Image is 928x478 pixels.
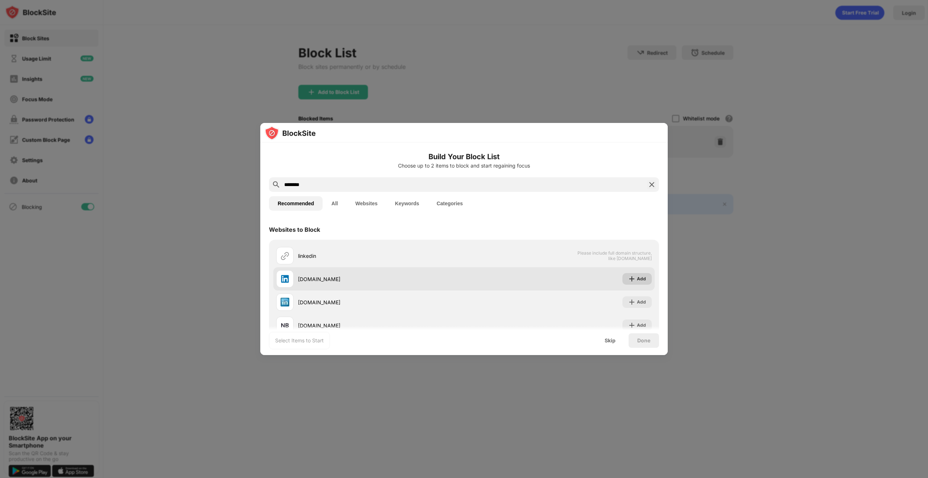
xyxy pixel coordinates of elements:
div: linkedin [298,252,464,260]
img: url.svg [281,251,289,260]
span: Please include full domain structure, like [DOMAIN_NAME] [577,250,652,261]
div: Done [637,338,650,343]
div: Add [637,275,646,283]
div: Select Items to Start [275,337,324,344]
button: All [323,196,347,211]
button: Recommended [269,196,323,211]
img: favicons [281,321,289,330]
div: [DOMAIN_NAME] [298,275,464,283]
div: [DOMAIN_NAME] [298,298,464,306]
button: Keywords [386,196,428,211]
button: Categories [428,196,471,211]
img: favicons [281,298,289,306]
h6: Build Your Block List [269,151,659,162]
button: Websites [347,196,386,211]
div: Skip [605,338,616,343]
div: Add [637,298,646,306]
div: [DOMAIN_NAME] [298,322,464,329]
img: search.svg [272,180,281,189]
div: Choose up to 2 items to block and start regaining focus [269,163,659,169]
div: Websites to Block [269,226,320,233]
img: search-close [647,180,656,189]
img: favicons [281,275,289,283]
div: Add [637,322,646,329]
img: logo-blocksite.svg [265,126,316,140]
